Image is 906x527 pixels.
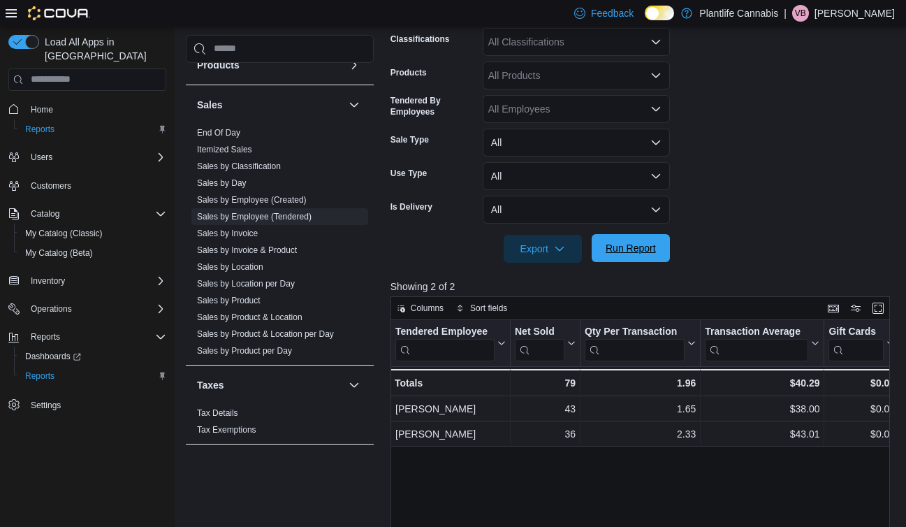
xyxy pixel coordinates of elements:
[346,377,363,394] button: Taxes
[20,121,166,138] span: Reports
[197,329,334,339] a: Sales by Product & Location per Day
[705,375,819,391] div: $40.29
[25,273,166,289] span: Inventory
[483,129,670,157] button: All
[197,346,292,356] a: Sales by Product per Day
[25,149,166,166] span: Users
[197,312,302,322] a: Sales by Product & Location
[828,325,884,361] div: Gift Card Sales
[515,325,564,338] div: Net Sold
[197,245,297,255] a: Sales by Invoice & Product
[197,211,312,222] span: Sales by Employee (Tendered)
[14,347,172,366] a: Dashboards
[3,99,172,120] button: Home
[483,162,670,190] button: All
[395,325,506,361] button: Tendered Employee
[390,134,429,145] label: Sale Type
[504,235,582,263] button: Export
[20,245,98,261] a: My Catalog (Beta)
[197,161,281,172] span: Sales by Classification
[197,144,252,155] span: Itemized Sales
[197,262,263,272] a: Sales by Location
[828,426,895,442] div: $0.00
[25,351,81,362] span: Dashboards
[39,35,166,63] span: Load All Apps in [GEOGRAPHIC_DATA]
[28,6,90,20] img: Cova
[197,245,297,256] span: Sales by Invoice & Product
[20,368,60,384] a: Reports
[3,175,172,196] button: Customers
[197,228,258,239] span: Sales by Invoice
[197,58,343,72] button: Products
[31,208,59,219] span: Catalog
[20,245,166,261] span: My Catalog (Beta)
[197,145,252,154] a: Itemized Sales
[197,295,261,306] span: Sales by Product
[705,325,808,338] div: Transaction Average
[31,303,72,315] span: Operations
[20,348,166,365] span: Dashboards
[14,366,172,386] button: Reports
[197,58,240,72] h3: Products
[197,229,258,238] a: Sales by Invoice
[814,5,895,22] p: [PERSON_NAME]
[20,348,87,365] a: Dashboards
[25,228,103,239] span: My Catalog (Classic)
[197,195,307,205] a: Sales by Employee (Created)
[25,177,166,194] span: Customers
[585,325,685,338] div: Qty Per Transaction
[784,5,787,22] p: |
[31,104,53,115] span: Home
[606,241,656,255] span: Run Report
[395,325,495,361] div: Tendered Employee
[25,101,166,118] span: Home
[390,67,427,78] label: Products
[3,204,172,224] button: Catalog
[197,296,261,305] a: Sales by Product
[870,300,886,317] button: Enter fullscreen
[346,57,363,73] button: Products
[197,161,281,171] a: Sales by Classification
[186,124,374,365] div: Sales
[197,425,256,435] a: Tax Exemptions
[3,394,172,414] button: Settings
[515,375,576,391] div: 79
[197,312,302,323] span: Sales by Product & Location
[585,426,696,442] div: 2.33
[828,375,895,391] div: $0.00
[483,196,670,224] button: All
[390,95,477,117] label: Tendered By Employees
[197,98,223,112] h3: Sales
[197,329,334,340] span: Sales by Product & Location per Day
[705,400,819,417] div: $38.00
[3,327,172,347] button: Reports
[31,275,65,287] span: Inventory
[650,70,662,81] button: Open list of options
[25,149,58,166] button: Users
[705,325,819,361] button: Transaction Average
[197,279,295,289] a: Sales by Location per Day
[197,261,263,273] span: Sales by Location
[792,5,809,22] div: Victoria Brown
[650,103,662,115] button: Open list of options
[20,368,166,384] span: Reports
[3,271,172,291] button: Inventory
[197,407,238,419] span: Tax Details
[25,301,78,317] button: Operations
[25,301,166,317] span: Operations
[515,325,564,361] div: Net Sold
[828,400,895,417] div: $0.00
[197,178,247,188] a: Sales by Day
[197,194,307,205] span: Sales by Employee (Created)
[197,212,312,222] a: Sales by Employee (Tendered)
[395,375,506,391] div: Totals
[512,235,573,263] span: Export
[585,375,696,391] div: 1.96
[395,325,495,338] div: Tendered Employee
[14,224,172,243] button: My Catalog (Classic)
[699,5,778,22] p: Plantlife Cannabis
[828,325,884,338] div: Gift Cards
[390,201,432,212] label: Is Delivery
[197,345,292,356] span: Sales by Product per Day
